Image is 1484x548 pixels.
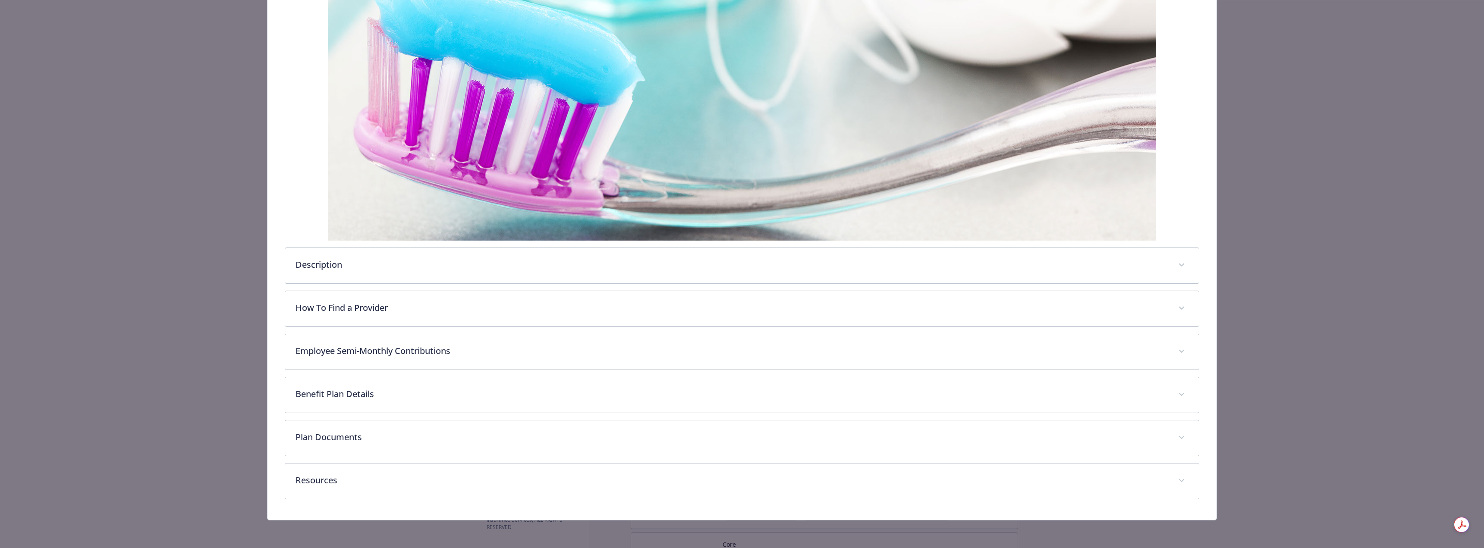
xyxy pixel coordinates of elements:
[285,334,1199,370] div: Employee Semi-Monthly Contributions
[296,301,1168,314] p: How To Find a Provider
[296,474,1168,487] p: Resources
[296,258,1168,271] p: Description
[285,291,1199,326] div: How To Find a Provider
[285,248,1199,283] div: Description
[296,388,1168,401] p: Benefit Plan Details
[285,377,1199,413] div: Benefit Plan Details
[285,420,1199,456] div: Plan Documents
[296,431,1168,444] p: Plan Documents
[285,463,1199,499] div: Resources
[296,344,1168,357] p: Employee Semi-Monthly Contributions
